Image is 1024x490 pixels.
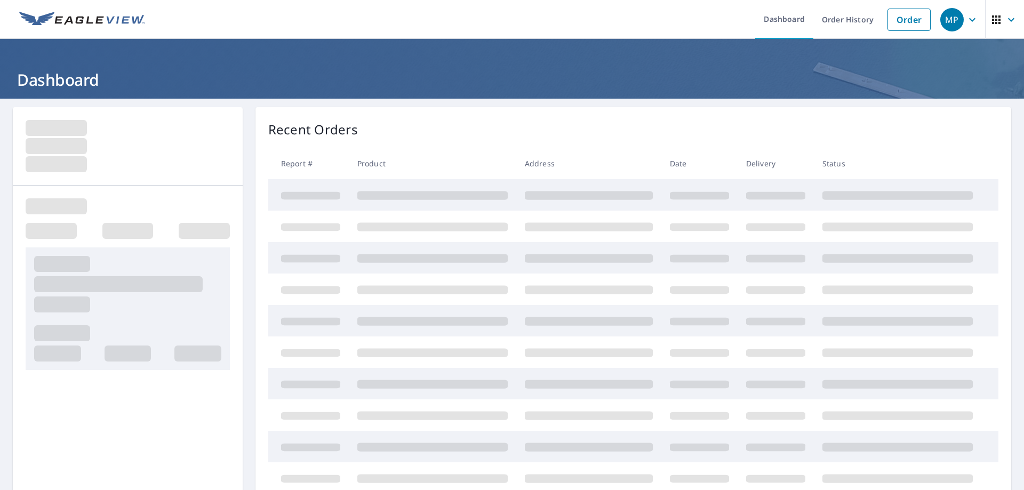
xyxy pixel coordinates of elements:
th: Delivery [738,148,814,179]
img: EV Logo [19,12,145,28]
div: MP [940,8,964,31]
th: Product [349,148,516,179]
th: Report # [268,148,349,179]
th: Address [516,148,661,179]
th: Status [814,148,981,179]
th: Date [661,148,738,179]
a: Order [887,9,931,31]
p: Recent Orders [268,120,358,139]
h1: Dashboard [13,69,1011,91]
